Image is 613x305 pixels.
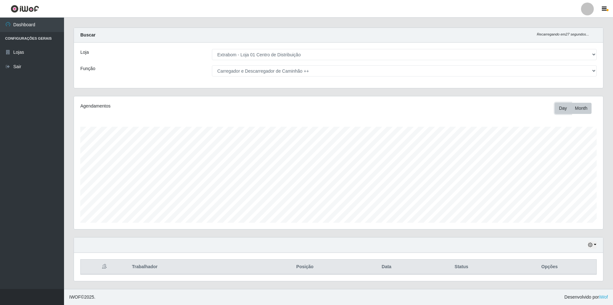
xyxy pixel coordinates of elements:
[537,32,589,36] i: Recarregando em 27 segundos...
[420,260,503,275] th: Status
[128,260,257,275] th: Trabalhador
[69,294,95,301] span: © 2025 .
[353,260,420,275] th: Data
[11,5,39,13] img: CoreUI Logo
[571,103,592,114] button: Month
[599,294,608,300] a: iWof
[555,103,571,114] button: Day
[80,103,290,109] div: Agendamentos
[80,32,95,37] strong: Buscar
[503,260,596,275] th: Opções
[80,65,95,72] label: Função
[80,49,89,56] label: Loja
[69,294,81,300] span: IWOF
[555,103,597,114] div: Toolbar with button groups
[555,103,592,114] div: First group
[564,294,608,301] span: Desenvolvido por
[257,260,353,275] th: Posição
